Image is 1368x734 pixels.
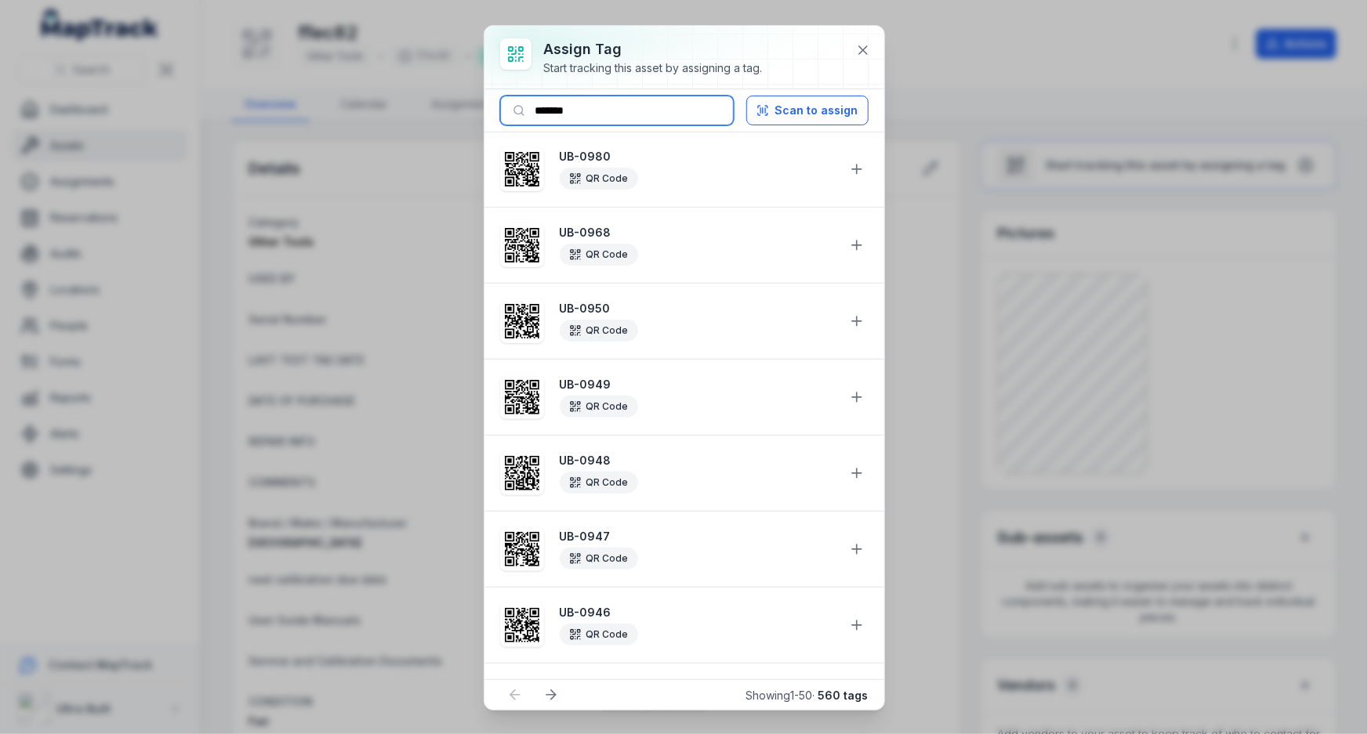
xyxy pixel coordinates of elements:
div: QR Code [560,168,638,190]
strong: UB-0949 [560,377,836,392]
div: QR Code [560,244,638,266]
strong: UB-0948 [560,453,836,468]
div: QR Code [560,472,638,494]
div: Start tracking this asset by assigning a tag. [544,60,763,76]
strong: UB-0950 [560,301,836,316]
div: QR Code [560,624,638,645]
div: QR Code [560,548,638,569]
button: Scan to assign [746,96,869,125]
div: QR Code [560,396,638,418]
strong: 560 tags [818,689,869,702]
h3: Assign tag [544,38,763,60]
div: QR Code [560,320,638,342]
strong: UB-0968 [560,225,836,240]
strong: UB-0946 [560,605,836,620]
strong: UB-0980 [560,149,836,165]
strong: UB-0947 [560,529,836,544]
span: Showing 1 - 50 · [746,689,869,702]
